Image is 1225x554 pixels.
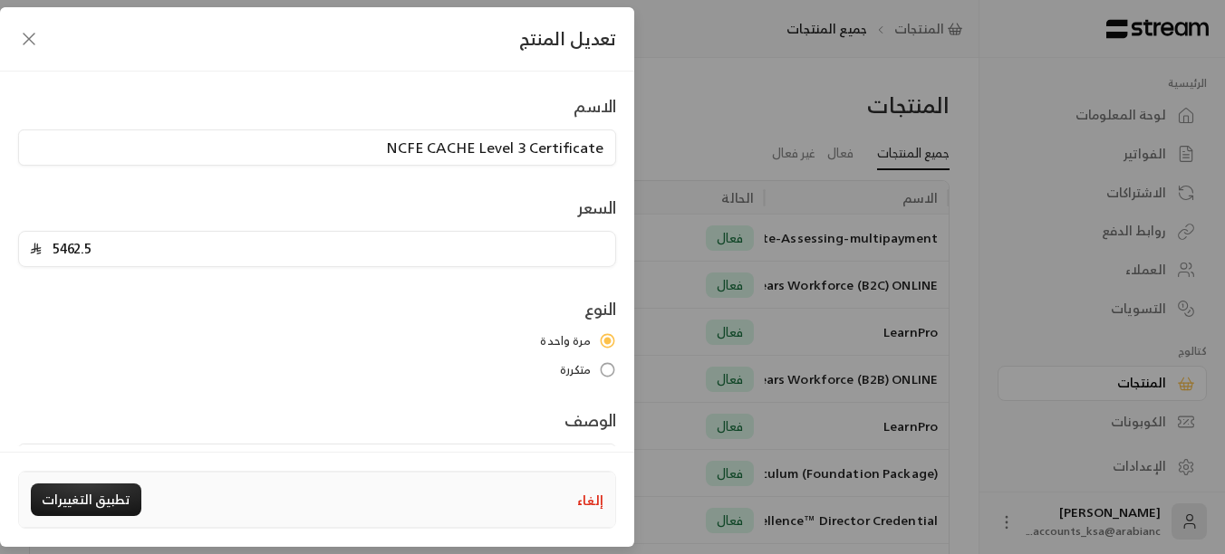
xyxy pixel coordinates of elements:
[564,407,616,433] label: الوصف
[519,23,616,54] span: تعديل المنتج
[577,491,603,510] button: إلغاء
[584,296,616,321] label: النوع
[18,444,616,525] textarea: شهادة NCFE CACHE المستوى الثالث في تقويم الإنجاز المهني: برنامج دولي معتمد من المملكة المتحدة يقد...
[42,232,604,266] input: أدخل سعر المنتج
[574,93,616,119] label: الاسم
[18,129,616,166] input: أدخل اسم المنتج
[577,195,616,220] label: السعر
[31,483,141,516] button: تطبيق التغييرات
[540,332,591,350] span: مرة واحدة
[560,361,592,379] span: متكررة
